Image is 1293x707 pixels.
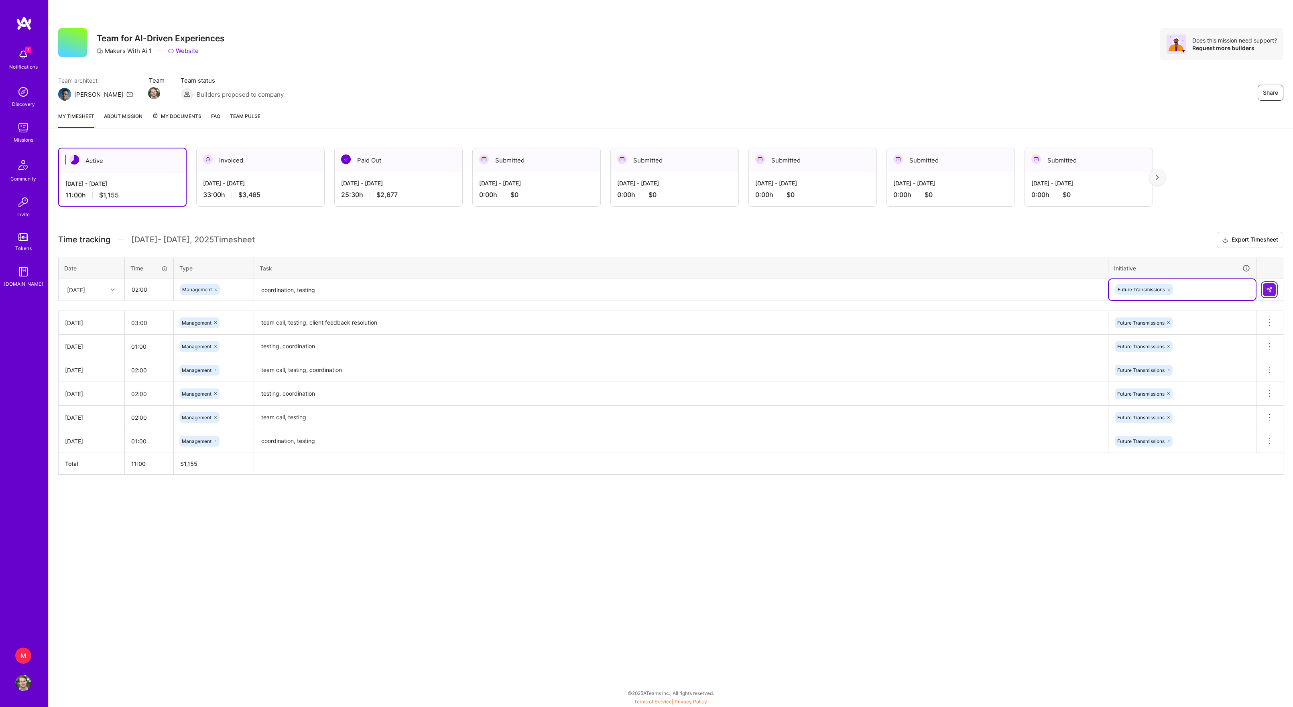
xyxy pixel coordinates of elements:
[148,87,160,99] img: Team Member Avatar
[15,244,32,252] div: Tokens
[15,264,31,280] img: guide book
[617,191,732,199] div: 0:00 h
[13,675,33,691] a: User Avatar
[182,391,211,397] span: Management
[97,47,152,55] div: Makers With Ai 1
[479,191,594,199] div: 0:00 h
[1263,89,1278,97] span: Share
[1117,367,1165,373] span: Future Transmissions
[255,335,1107,358] textarea: testing, coordination
[473,148,600,173] div: Submitted
[58,235,110,245] span: Time tracking
[203,154,213,164] img: Invoiced
[13,648,33,664] a: M
[17,210,30,219] div: Invite
[755,191,870,199] div: 0:00 h
[65,366,118,374] div: [DATE]
[611,148,738,173] div: Submitted
[15,194,31,210] img: Invite
[180,460,197,467] span: $ 1,155
[14,155,33,175] img: Community
[1114,264,1250,273] div: Initiative
[255,279,1107,301] textarea: coordination, testing
[111,288,115,292] i: icon Chevron
[59,258,125,278] th: Date
[182,367,211,373] span: Management
[1222,236,1228,244] i: icon Download
[634,699,672,705] a: Terms of Service
[15,47,31,63] img: bell
[15,648,31,664] div: M
[182,320,211,326] span: Management
[197,90,284,99] span: Builders proposed to company
[58,88,71,101] img: Team Architect
[97,33,225,43] h3: Team for AI-Driven Experiences
[181,88,193,101] img: Builders proposed to company
[97,48,103,54] i: icon CompanyGray
[341,154,351,164] img: Paid Out
[15,120,31,136] img: teamwork
[125,453,174,475] th: 11:00
[10,175,36,183] div: Community
[12,100,35,108] div: Discovery
[479,179,594,187] div: [DATE] - [DATE]
[168,47,199,55] a: Website
[131,235,255,245] span: [DATE] - [DATE] , 2025 Timesheet
[125,279,173,300] input: HH:MM
[149,76,165,85] span: Team
[104,112,142,128] a: About Mission
[74,90,123,99] div: [PERSON_NAME]
[181,76,284,85] span: Team status
[15,675,31,691] img: User Avatar
[59,148,186,173] div: Active
[211,112,220,128] a: FAQ
[255,359,1107,381] textarea: team call, testing, coordination
[255,312,1107,334] textarea: team call, testing, client feedback resolution
[67,285,85,294] div: [DATE]
[255,383,1107,405] textarea: testing, coordination
[1192,37,1277,44] div: Does this mission need support?
[1117,320,1165,326] span: Future Transmissions
[341,191,456,199] div: 25:30 h
[152,112,201,128] a: My Documents
[182,286,212,293] span: Management
[203,191,318,199] div: 33:00 h
[25,47,31,53] span: 7
[230,113,260,119] span: Team Pulse
[254,258,1108,278] th: Task
[230,112,260,128] a: Team Pulse
[617,179,732,187] div: [DATE] - [DATE]
[1063,191,1071,199] span: $0
[197,148,324,173] div: Invoiced
[1117,438,1165,444] span: Future Transmissions
[4,280,43,288] div: [DOMAIN_NAME]
[59,453,125,475] th: Total
[125,431,173,452] input: HH:MM
[893,179,1008,187] div: [DATE] - [DATE]
[1192,44,1277,52] div: Request more builders
[376,191,398,199] span: $2,677
[15,84,31,100] img: discovery
[203,179,318,187] div: [DATE] - [DATE]
[65,342,118,351] div: [DATE]
[1258,85,1283,101] button: Share
[1025,148,1153,173] div: Submitted
[255,406,1107,429] textarea: team call, testing
[65,390,118,398] div: [DATE]
[149,86,159,100] a: Team Member Avatar
[510,191,518,199] span: $0
[1117,343,1165,349] span: Future Transmissions
[787,191,795,199] span: $0
[341,179,456,187] div: [DATE] - [DATE]
[65,191,179,199] div: 11:00 h
[125,336,173,357] input: HH:MM
[1118,286,1165,293] span: Future Transmissions
[65,437,118,445] div: [DATE]
[65,413,118,422] div: [DATE]
[749,148,876,173] div: Submitted
[126,91,133,98] i: icon Mail
[1217,232,1283,248] button: Export Timesheet
[1266,286,1273,293] img: Submit
[125,360,173,381] input: HH:MM
[1263,283,1277,296] div: null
